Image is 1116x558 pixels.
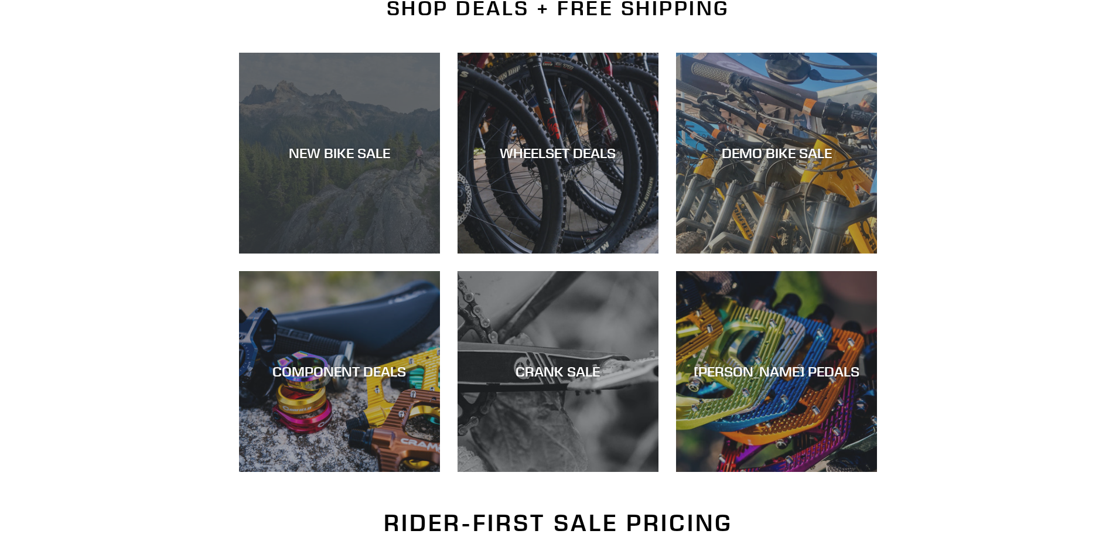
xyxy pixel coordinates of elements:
[458,271,658,472] a: CRANK SALE
[676,363,877,380] div: [PERSON_NAME] PEDALS
[239,363,440,380] div: COMPONENT DEALS
[458,53,658,254] a: WHEELSET DEALS
[239,271,440,472] a: COMPONENT DEALS
[458,145,658,162] div: WHEELSET DEALS
[239,53,440,254] a: NEW BIKE SALE
[458,363,658,380] div: CRANK SALE
[239,509,878,537] h2: RIDER-FIRST SALE PRICING
[676,271,877,472] a: [PERSON_NAME] PEDALS
[676,53,877,254] a: DEMO BIKE SALE
[239,145,440,162] div: NEW BIKE SALE
[676,145,877,162] div: DEMO BIKE SALE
